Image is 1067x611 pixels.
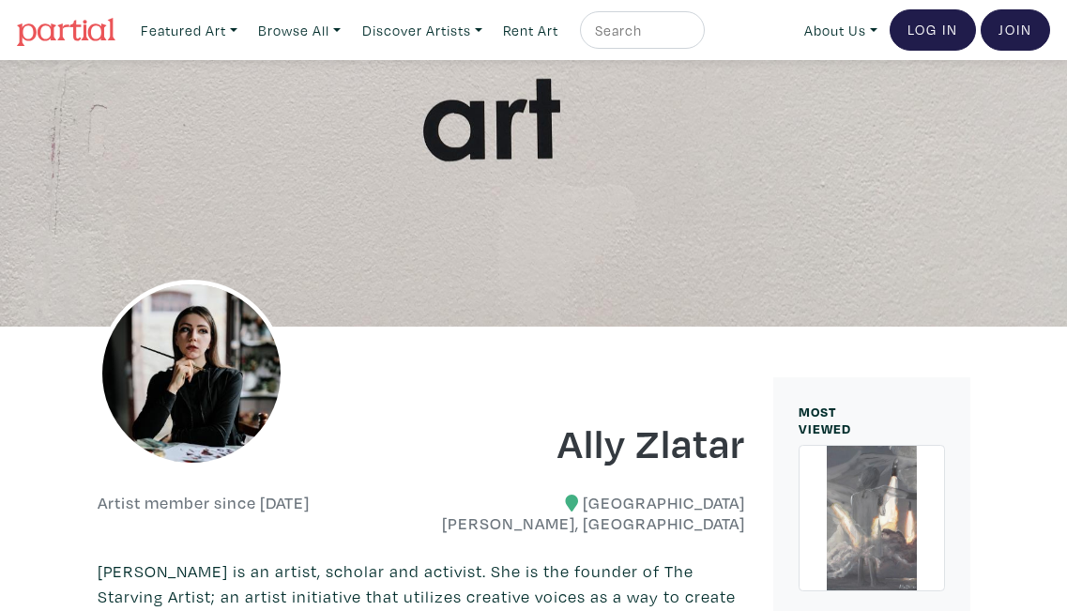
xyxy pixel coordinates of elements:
small: MOST VIEWED [799,403,851,437]
a: Discover Artists [354,11,491,50]
a: Rent Art [495,11,567,50]
a: Browse All [250,11,349,50]
a: Join [981,9,1050,51]
a: Log In [890,9,976,51]
h6: Artist member since [DATE] [98,493,310,513]
img: phpThumb.php [98,280,285,467]
a: Featured Art [132,11,246,50]
a: About Us [796,11,886,50]
h1: Ally Zlatar [435,417,745,467]
input: Search [593,19,687,42]
h6: [GEOGRAPHIC_DATA][PERSON_NAME], [GEOGRAPHIC_DATA] [435,493,745,533]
